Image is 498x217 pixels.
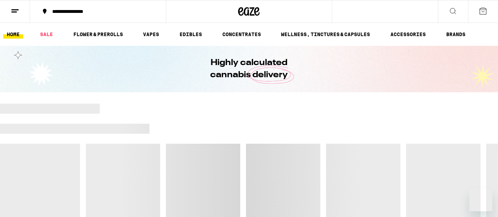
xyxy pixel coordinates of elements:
[36,30,56,39] a: SALE
[139,30,163,39] a: VAPES
[387,30,429,39] a: ACCESSORIES
[190,57,308,81] h1: Highly calculated cannabis delivery
[469,188,492,211] iframe: Button to launch messaging window
[219,30,265,39] a: CONCENTRATES
[176,30,206,39] a: EDIBLES
[70,30,127,39] a: FLOWER & PREROLLS
[443,30,469,39] a: BRANDS
[277,30,374,39] a: WELLNESS, TINCTURES & CAPSULES
[3,30,23,39] a: HOME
